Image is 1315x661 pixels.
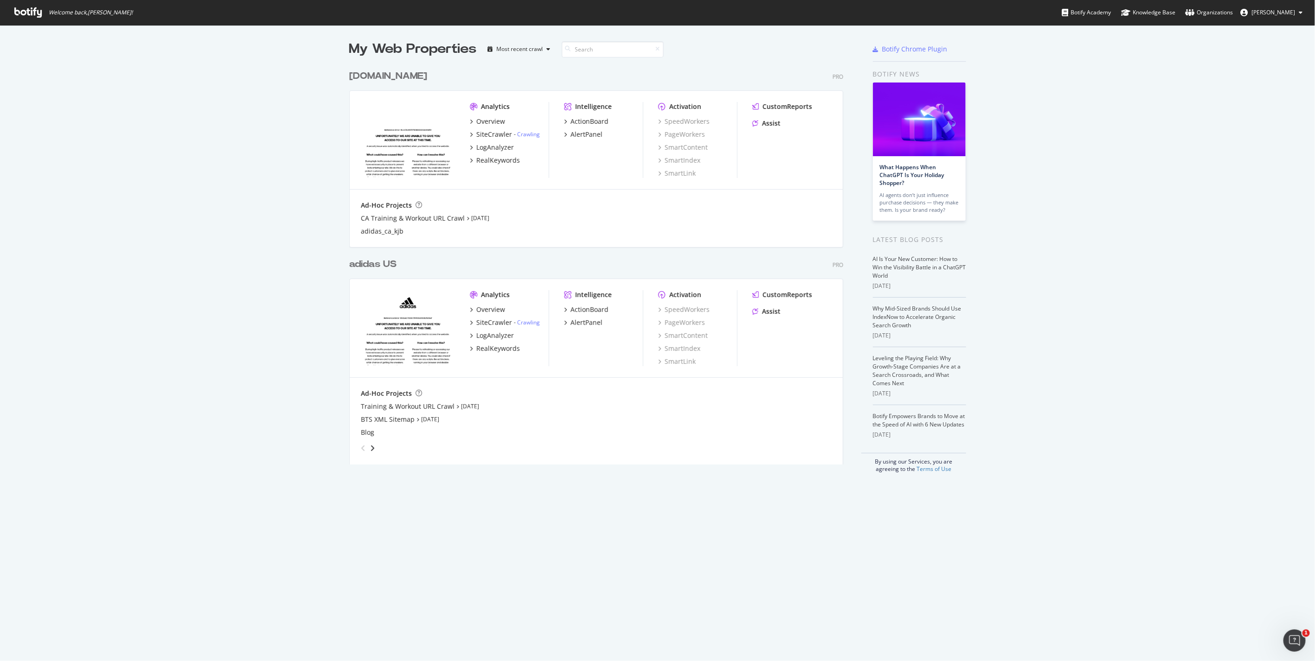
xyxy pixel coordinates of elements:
[763,102,812,111] div: CustomReports
[752,119,781,128] a: Assist
[517,318,540,326] a: Crawling
[361,389,412,398] div: Ad-Hoc Projects
[873,389,966,398] div: [DATE]
[658,143,708,152] a: SmartContent
[514,130,540,138] div: -
[562,41,664,57] input: Search
[476,305,505,314] div: Overview
[361,290,455,365] img: adidas.com/us
[658,344,700,353] a: SmartIndex
[357,441,369,456] div: angle-left
[470,143,514,152] a: LogAnalyzer
[658,331,708,340] a: SmartContent
[571,130,603,139] div: AlertPanel
[873,83,966,156] img: What Happens When ChatGPT Is Your Holiday Shopper?
[349,70,431,83] a: [DOMAIN_NAME]
[882,44,948,54] div: Botify Chrome Plugin
[514,318,540,326] div: -
[873,305,962,329] a: Why Mid-Sized Brands Should Use IndexNow to Accelerate Organic Search Growth
[763,290,812,299] div: CustomReports
[470,318,540,327] a: SiteCrawler- Crawling
[349,40,477,58] div: My Web Properties
[571,318,603,327] div: AlertPanel
[470,130,540,139] a: SiteCrawler- Crawling
[658,169,696,178] a: SmartLink
[471,214,489,222] a: [DATE]
[470,117,505,126] a: Overview
[669,290,701,299] div: Activation
[571,117,609,126] div: ActionBoard
[658,318,705,327] div: PageWorkers
[873,282,966,290] div: [DATE]
[1233,5,1310,20] button: [PERSON_NAME]
[873,331,966,340] div: [DATE]
[49,9,133,16] span: Welcome back, [PERSON_NAME] !
[1302,629,1310,637] span: 1
[752,307,781,316] a: Assist
[349,70,427,83] div: [DOMAIN_NAME]
[1121,8,1175,17] div: Knowledge Base
[361,102,455,177] img: adidas.ca
[658,305,710,314] a: SpeedWorkers
[476,117,505,126] div: Overview
[481,290,510,299] div: Analytics
[917,465,951,473] a: Terms of Use
[470,305,505,314] a: Overview
[349,258,400,271] a: adidas US
[762,307,781,316] div: Assist
[658,156,700,165] a: SmartIndex
[752,102,812,111] a: CustomReports
[361,214,465,223] div: CA Training & Workout URL Crawl
[1283,629,1306,652] iframe: Intercom live chat
[658,357,696,366] a: SmartLink
[575,290,612,299] div: Intelligence
[497,46,543,52] div: Most recent crawl
[564,117,609,126] a: ActionBoard
[361,428,374,437] a: Blog
[361,227,404,236] a: adidas_ca_kjb
[658,117,710,126] a: SpeedWorkers
[421,415,439,423] a: [DATE]
[873,235,966,245] div: Latest Blog Posts
[369,444,376,453] div: angle-right
[658,130,705,139] div: PageWorkers
[476,156,520,165] div: RealKeywords
[873,354,961,387] a: Leveling the Playing Field: Why Growth-Stage Companies Are at a Search Crossroads, and What Comes...
[833,261,843,269] div: Pro
[873,44,948,54] a: Botify Chrome Plugin
[571,305,609,314] div: ActionBoard
[470,156,520,165] a: RealKeywords
[361,201,412,210] div: Ad-Hoc Projects
[873,255,966,280] a: AI Is Your New Customer: How to Win the Visibility Battle in a ChatGPT World
[873,412,965,428] a: Botify Empowers Brands to Move at the Speed of AI with 6 New Updates
[752,290,812,299] a: CustomReports
[833,73,843,81] div: Pro
[470,331,514,340] a: LogAnalyzer
[476,331,514,340] div: LogAnalyzer
[470,344,520,353] a: RealKeywords
[1186,8,1233,17] div: Organizations
[564,130,603,139] a: AlertPanel
[349,258,397,271] div: adidas US
[517,130,540,138] a: Crawling
[873,69,966,79] div: Botify news
[880,163,944,187] a: What Happens When ChatGPT Is Your Holiday Shopper?
[461,402,479,410] a: [DATE]
[669,102,701,111] div: Activation
[361,415,415,424] a: BTS XML Sitemap
[361,402,455,411] a: Training & Workout URL Crawl
[349,58,851,464] div: grid
[476,130,512,139] div: SiteCrawler
[564,305,609,314] a: ActionBoard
